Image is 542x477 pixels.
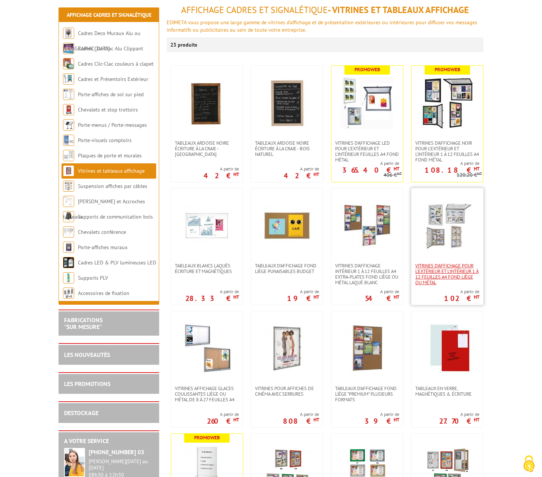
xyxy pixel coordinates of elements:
img: Chevalets et stop trottoirs [63,104,74,115]
img: widget-service.jpg [64,448,85,477]
p: 365.40 € [342,168,399,172]
span: Tableaux d'affichage fond liège punaisables Budget [255,263,319,274]
span: Tableaux Ardoise Noire écriture à la craie - Bois Naturel [255,140,319,157]
img: Vitrines d'affichage pour l'extérieur et l'intérieur 1 à 12 feuilles A4 fond liège ou métal [421,200,473,252]
p: 108.18 € [425,168,479,172]
a: Vitrines d'affichage pour l'extérieur et l'intérieur 1 à 12 feuilles A4 fond liège ou métal [412,263,483,285]
img: Cadres Deco Muraux Alu ou Bois [63,28,74,39]
img: Vitrines d'affichage LED pour l'extérieur et l'intérieur feuilles A4 fond métal [341,77,393,129]
a: Cadres Clic-Clac couleurs à clapet [78,60,154,67]
span: A partir de [439,411,479,417]
a: Porte-menus / Porte-messages [78,122,147,128]
p: 260 € [207,419,239,423]
a: Tableaux d'affichage fond liège punaisables Budget [251,263,323,274]
sup: HT [233,171,239,178]
p: 102 € [444,296,479,301]
sup: HT [394,417,399,423]
img: VITRINES D'AFFICHAGE NOIR POUR L'EXTÉRIEUR ET L'INTÉRIEUR 1 À 12 FEUILLES A4 FOND MÉTAL [421,77,473,129]
a: Vitrines et tableaux affichage [78,167,145,174]
span: Tableaux en verre, magnétiques & écriture [415,386,479,397]
a: Accessoires de fixation [78,290,129,296]
img: Supports PLV [63,272,74,283]
a: Porte-visuels comptoirs [78,137,132,144]
p: 406 € [384,172,402,178]
span: A partir de [204,166,239,172]
sup: HT [474,417,479,423]
a: Tableaux Ardoise Noire écriture à la craie - Bois Naturel [251,140,323,157]
a: Cadres et Présentoirs Extérieur [78,76,148,82]
img: Porte-affiches de sol sur pied [63,89,74,100]
img: Vitrines et tableaux affichage [63,165,74,176]
a: Chevalets conférence [78,229,126,235]
span: Vitrines pour affiches de cinéma avec serrures [255,386,319,397]
p: 42 € [204,173,239,178]
strong: [PHONE_NUMBER] 03 [89,448,144,456]
span: Vitrines d'affichage intérieur 1 à 12 feuilles A4 extra-plates fond liège ou métal laqué blanc [335,263,399,285]
a: Vitrines affichage glaces coulissantes liège ou métal de 8 à 27 feuilles A4 [171,386,243,402]
p: 19 € [287,296,319,301]
sup: HT [397,171,402,176]
sup: HT [474,166,479,172]
p: 27.70 € [439,419,479,423]
button: Cookies (fenêtre modale) [516,452,542,477]
span: Vitrines d'affichage pour l'extérieur et l'intérieur 1 à 12 feuilles A4 fond liège ou métal [415,263,479,285]
div: [PERSON_NAME][DATE] au [DATE] [89,458,154,471]
a: Cadres Clic-Clac Alu Clippant [78,45,143,52]
b: Promoweb [194,434,220,441]
span: A partir de [365,289,399,295]
span: A partir de [284,166,319,172]
span: Tableaux Ardoise Noire écriture à la craie - [GEOGRAPHIC_DATA] [175,140,239,157]
img: Tableaux blancs laqués écriture et magnétiques [181,200,233,252]
span: A partir de [185,289,239,295]
a: DESTOCKAGE [64,409,98,417]
h1: - Vitrines et tableaux affichage [167,5,483,15]
img: Vitrines pour affiches de cinéma avec serrures [261,322,313,374]
img: Porte-visuels comptoirs [63,135,74,146]
img: Tableaux d'affichage fond liège [341,322,393,374]
a: Supports de communication bois [78,213,153,220]
a: Porte-affiches de sol sur pied [78,91,144,98]
a: Vitrines d'affichage intérieur 1 à 12 feuilles A4 extra-plates fond liège ou métal laqué blanc [331,263,403,285]
sup: HT [313,171,319,178]
sup: HT [313,417,319,423]
span: A partir de [287,289,319,295]
sup: HT [394,166,399,172]
img: Tableaux Ardoise Noire écriture à la craie - Bois Naturel [261,77,313,129]
img: Vitrines d'affichage intérieur 1 à 12 feuilles A4 extra-plates fond liège ou métal laqué blanc [341,200,393,252]
span: Vitrines affichage glaces coulissantes liège ou métal de 8 à 27 feuilles A4 [175,386,239,402]
sup: HT [477,171,482,176]
p: 120.20 € [457,172,482,178]
img: Chevalets conférence [63,226,74,238]
a: Cadres LED & PLV lumineuses LED [78,259,156,266]
span: A partir de [283,411,319,417]
p: 808 € [283,419,319,423]
p: 23 produits [170,37,198,52]
span: A partir de [444,289,479,295]
p: EDIMETA vous propose une large gamme de vitrines d'affichage et de présentation extérieures ou in... [167,19,483,34]
img: Accessoires de fixation [63,288,74,299]
a: Plaques de porte et murales [78,152,142,159]
span: A partir de [365,411,399,417]
a: [PERSON_NAME] et Accroches tableaux [63,198,145,220]
a: Tableaux d'affichage fond liège "Premium" plusieurs formats [331,386,403,402]
a: Cadres Deco Muraux Alu ou [GEOGRAPHIC_DATA] [63,30,141,52]
img: Tableaux d'affichage fond liège punaisables Budget [261,200,313,252]
a: LES PROMOTIONS [64,380,110,387]
span: Tableaux blancs laqués écriture et magnétiques [175,263,239,274]
img: Cookies (fenêtre modale) [520,455,538,473]
p: 28.33 € [185,296,239,301]
a: Tableaux en verre, magnétiques & écriture [412,386,483,397]
a: Affichage Cadres et Signalétique [67,12,151,18]
img: Vitrines affichage glaces coulissantes liège ou métal de 8 à 27 feuilles A4 [181,322,233,374]
a: Suspension affiches par câbles [78,183,147,189]
a: VITRINES D'AFFICHAGE NOIR POUR L'EXTÉRIEUR ET L'INTÉRIEUR 1 À 12 FEUILLES A4 FOND MÉTAL [412,140,483,163]
a: Chevalets et stop trottoirs [78,106,138,113]
sup: HT [313,294,319,300]
sup: HT [474,294,479,300]
span: Vitrines d'affichage LED pour l'extérieur et l'intérieur feuilles A4 fond métal [335,140,399,163]
img: Porte-affiches muraux [63,242,74,253]
sup: HT [233,417,239,423]
a: Tableaux blancs laqués écriture et magnétiques [171,263,243,274]
a: Supports PLV [78,274,108,281]
span: A partir de [331,160,399,166]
